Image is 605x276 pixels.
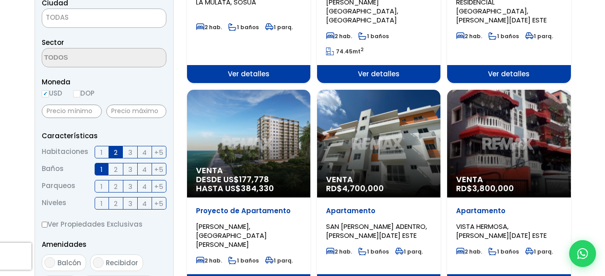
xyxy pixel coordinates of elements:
[142,181,147,192] span: 4
[326,206,431,215] p: Apartamento
[128,181,132,192] span: 3
[265,257,293,264] span: 1 parq.
[187,65,310,83] span: Ver detalles
[317,65,440,83] span: Ver detalles
[196,23,222,31] span: 2 hab.
[42,197,66,210] span: Niveles
[472,183,514,194] span: 3,800,000
[228,23,259,31] span: 1 baños
[106,105,166,118] input: Precio máximo
[196,166,301,175] span: Venta
[154,164,163,175] span: +5
[525,32,553,40] span: 1 parq.
[142,164,147,175] span: 4
[395,248,423,255] span: 1 parq.
[239,174,269,185] span: 177,778
[42,11,166,24] span: TODAS
[106,258,138,267] span: Recibidor
[42,219,166,230] label: Ver Propiedades Exclusivas
[100,147,103,158] span: 1
[488,248,519,255] span: 1 baños
[196,222,267,249] span: [PERSON_NAME], [GEOGRAPHIC_DATA][PERSON_NAME]
[128,164,132,175] span: 3
[42,9,166,28] span: TODAS
[196,175,301,193] span: DESDE US$
[42,88,62,99] label: USD
[42,105,102,118] input: Precio mínimo
[326,183,384,194] span: RD$
[358,32,389,40] span: 1 baños
[265,23,293,31] span: 1 parq.
[46,13,69,22] span: TODAS
[196,206,301,215] p: Proyecto de Apartamento
[42,130,166,141] p: Características
[42,90,49,97] input: USD
[447,65,570,83] span: Ver detalles
[326,48,364,55] span: mt
[57,258,81,267] span: Balcón
[326,175,431,184] span: Venta
[154,198,163,209] span: +5
[342,183,384,194] span: 4,700,000
[196,257,222,264] span: 2 hab.
[456,206,561,215] p: Apartamento
[128,198,132,209] span: 3
[456,248,482,255] span: 2 hab.
[42,239,166,250] p: Amenidades
[44,257,55,268] input: Balcón
[42,222,48,228] input: Ver Propiedades Exclusivas
[42,180,75,193] span: Parqueos
[336,48,353,55] span: 74.45
[525,248,553,255] span: 1 parq.
[154,147,163,158] span: +5
[154,181,163,192] span: +5
[196,184,301,193] span: HASTA US$
[128,147,132,158] span: 3
[456,183,514,194] span: RD$
[456,222,547,240] span: VISTA HERMOSA, [PERSON_NAME][DATE] ESTE
[42,146,88,158] span: Habitaciones
[42,48,129,68] textarea: Search
[73,90,80,97] input: DOP
[488,32,519,40] span: 1 baños
[100,181,103,192] span: 1
[42,163,64,175] span: Baños
[456,32,482,40] span: 2 hab.
[326,248,352,255] span: 2 hab.
[361,46,364,53] sup: 2
[142,198,147,209] span: 4
[241,183,274,194] span: 384,330
[114,147,118,158] span: 2
[456,175,561,184] span: Venta
[114,164,118,175] span: 2
[142,147,147,158] span: 4
[358,248,389,255] span: 1 baños
[93,257,104,268] input: Recibidor
[42,38,64,47] span: Sector
[42,76,166,88] span: Moneda
[100,198,103,209] span: 1
[114,198,118,209] span: 2
[73,88,95,99] label: DOP
[100,164,103,175] span: 1
[228,257,259,264] span: 1 baños
[326,32,352,40] span: 2 hab.
[326,222,427,240] span: SAN [PERSON_NAME] ADENTRO, [PERSON_NAME][DATE] ESTE
[114,181,118,192] span: 2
